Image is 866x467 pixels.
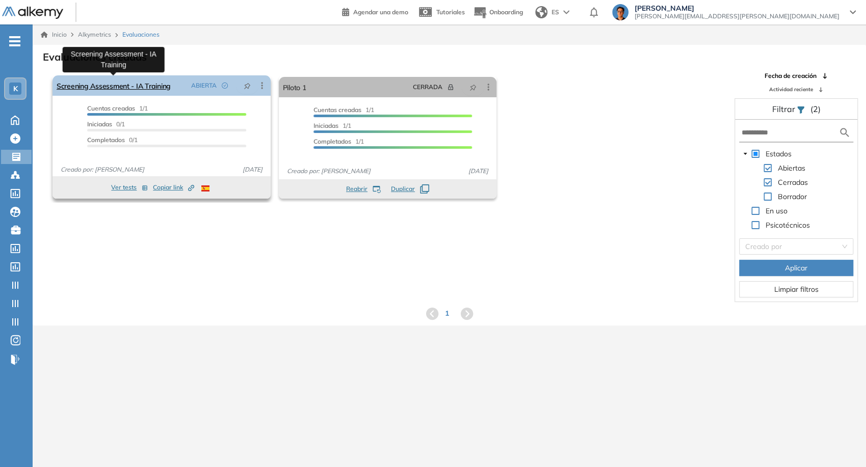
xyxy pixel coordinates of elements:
[391,184,429,194] button: Duplicar
[413,83,442,92] span: CERRADA
[743,151,748,156] span: caret-down
[9,40,20,42] i: -
[313,122,351,129] span: 1/1
[489,8,523,16] span: Onboarding
[313,138,364,145] span: 1/1
[772,104,797,114] span: Filtrar
[78,31,111,38] span: Alkymetrics
[2,7,63,19] img: Logo
[774,284,818,295] span: Limpiar filtros
[769,86,813,93] span: Actividad reciente
[766,221,810,230] span: Psicotécnicos
[635,12,839,20] span: [PERSON_NAME][EMAIL_ADDRESS][PERSON_NAME][DOMAIN_NAME]
[635,4,839,12] span: [PERSON_NAME]
[552,8,559,17] span: ES
[838,126,851,139] img: search icon
[810,103,820,115] span: (2)
[473,2,523,23] button: Onboarding
[13,85,18,93] span: K
[63,47,165,72] div: Screening Assessment - IA Training
[739,281,853,297] button: Limpiar filtros
[191,81,217,90] span: ABIERTA
[776,162,807,174] span: Abiertas
[87,120,112,128] span: Iniciadas
[313,106,374,114] span: 1/1
[87,136,125,144] span: Completados
[153,181,194,194] button: Copiar link
[764,219,812,231] span: Psicotécnicos
[111,181,148,194] button: Ver tests
[43,51,147,63] h3: Evaluaciones creadas
[391,184,415,194] span: Duplicar
[462,79,484,95] button: pushpin
[313,138,351,145] span: Completados
[776,190,809,203] span: Borrador
[283,167,375,176] span: Creado por: [PERSON_NAME]
[57,75,171,96] a: Screening Assessment - IA Training
[87,104,148,112] span: 1/1
[535,6,547,18] img: world
[445,308,449,319] span: 1
[778,163,805,173] span: Abiertas
[313,106,361,114] span: Cuentas creadas
[766,206,788,215] span: En uso
[464,167,492,176] span: [DATE]
[346,184,381,194] button: Reabrir
[353,8,408,16] span: Agendar una demo
[563,10,569,14] img: arrow
[448,84,454,90] span: lock
[776,176,810,188] span: Cerradas
[766,149,792,158] span: Estados
[739,260,853,276] button: Aplicar
[342,5,408,17] a: Agendar una demo
[313,122,338,129] span: Iniciadas
[122,30,160,39] span: Evaluaciones
[236,77,258,94] button: pushpin
[778,178,808,187] span: Cerradas
[283,77,306,97] a: Piloto 1
[222,83,228,89] span: check-circle
[346,184,368,194] span: Reabrir
[785,262,807,273] span: Aplicar
[41,30,67,39] a: Inicio
[153,183,194,192] span: Copiar link
[239,165,267,174] span: [DATE]
[764,205,790,217] span: En uso
[469,83,477,91] span: pushpin
[87,136,138,144] span: 0/1
[764,148,794,160] span: Estados
[244,81,251,90] span: pushpin
[201,185,209,191] img: ESP
[765,71,817,80] span: Fecha de creación
[87,120,125,128] span: 0/1
[87,104,135,112] span: Cuentas creadas
[778,192,807,201] span: Borrador
[436,8,465,16] span: Tutoriales
[57,165,148,174] span: Creado por: [PERSON_NAME]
